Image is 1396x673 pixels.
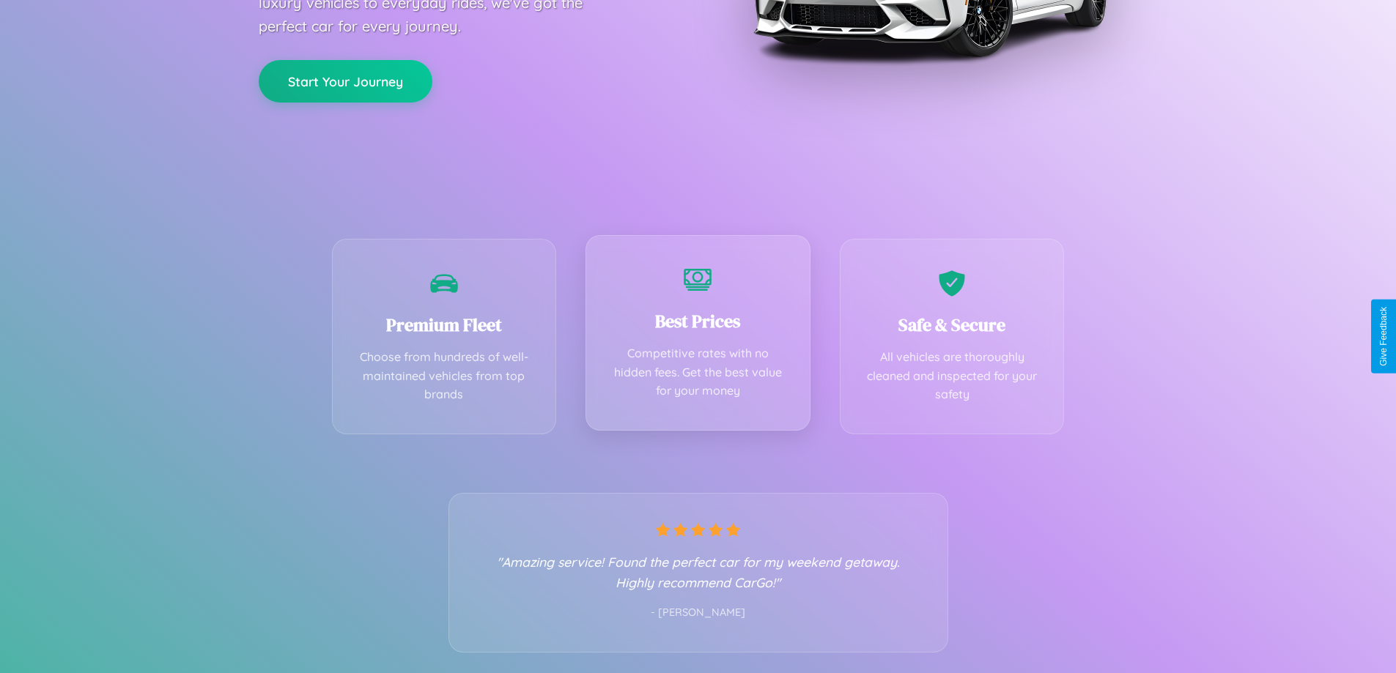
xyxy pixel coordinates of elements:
p: Competitive rates with no hidden fees. Get the best value for your money [608,344,788,401]
div: Give Feedback [1378,307,1389,366]
h3: Safe & Secure [863,313,1042,337]
p: Choose from hundreds of well-maintained vehicles from top brands [355,348,534,404]
p: "Amazing service! Found the perfect car for my weekend getaway. Highly recommend CarGo!" [479,551,918,592]
h3: Best Prices [608,309,788,333]
p: - [PERSON_NAME] [479,603,918,622]
button: Start Your Journey [259,60,432,103]
h3: Premium Fleet [355,313,534,337]
p: All vehicles are thoroughly cleaned and inspected for your safety [863,348,1042,404]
